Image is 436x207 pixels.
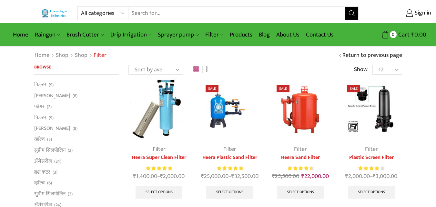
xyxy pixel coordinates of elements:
[345,171,370,181] bdi: 2,000.00
[199,172,260,181] span: –
[365,29,426,41] a: 0 Cart ₹0.00
[47,136,52,143] span: (5)
[294,144,307,154] a: Filter
[373,171,397,181] bdi: 3,000.00
[201,171,228,181] bdi: 25,000.00
[34,101,45,112] a: फॉगर
[133,171,157,181] bdi: 1,400.00
[128,7,345,20] input: Search for...
[68,147,73,154] span: (2)
[354,66,368,74] span: Show
[201,171,204,181] span: ₹
[373,171,376,181] span: ₹
[270,78,331,140] img: Heera Sand Filter
[270,154,331,161] a: Heera Sand Filter
[94,52,106,59] h1: Filter
[128,154,189,161] a: Heera Super Clean Filter
[301,171,329,181] bdi: 22,000.00
[277,85,289,92] span: Sale
[341,78,402,140] img: Plastic Screen Filter
[34,90,70,101] a: [PERSON_NAME]
[34,156,52,167] a: अ‍ॅसेसरीज
[128,78,189,140] img: Heera-super-clean-filter
[34,189,66,200] a: सुप्रीम सिलपोलिन
[128,65,183,75] select: Shop order
[34,51,50,60] a: Home
[397,30,410,39] span: Cart
[34,51,106,60] nav: Breadcrumb
[32,27,63,42] a: Raingun
[34,81,46,90] a: फिल्टर
[34,123,70,134] a: [PERSON_NAME]
[73,93,77,99] span: (8)
[34,178,45,189] a: व्हाॅल्व
[288,165,314,172] div: Rated 4.50 out of 5
[341,172,402,181] span: –
[199,78,260,140] img: Heera Plastic Sand Filter
[73,125,77,132] span: (8)
[368,7,431,19] a: Sign in
[53,169,57,176] span: (3)
[34,112,46,123] a: फिल्टर
[348,186,395,199] a: Select options for “Plastic Screen Filter”
[49,82,54,88] span: (9)
[206,85,218,92] span: Sale
[256,27,273,42] a: Blog
[341,154,402,161] a: Plastic Screen Filter
[301,171,304,181] span: ₹
[54,158,61,165] span: (24)
[199,154,260,161] a: Heera Plastic Sand Filter
[231,171,234,181] span: ₹
[136,186,183,199] a: Select options for “Heera Super Clean Filter”
[153,144,166,154] a: Filter
[10,27,32,42] a: Home
[128,172,189,181] span: –
[155,27,202,42] a: Sprayer pump
[342,51,402,60] a: Return to previous page
[217,165,243,172] div: Rated 5.00 out of 5
[347,85,360,92] span: Sale
[303,27,337,42] a: Contact Us
[413,9,431,17] span: Sign in
[411,30,426,40] bdi: 0.00
[277,186,324,199] a: Select options for “Heera Sand Filter”
[272,171,299,181] bdi: 25,500.00
[202,27,227,42] a: Filter
[160,171,185,181] bdi: 2,000.00
[68,191,73,197] span: (2)
[227,27,256,42] a: Products
[288,165,311,172] span: Rated out of 5
[231,171,259,181] bdi: 32,500.00
[272,171,275,181] span: ₹
[107,27,155,42] a: Drip Irrigation
[146,165,172,172] span: Rated out of 5
[34,134,45,145] a: व्हाॅल्व
[34,167,50,178] a: ब्रश कटर
[206,186,253,199] a: Select options for “Heera Plastic Sand Filter”
[34,63,51,71] span: Browse
[358,165,379,172] span: Rated out of 5
[75,51,88,60] a: Shop
[273,27,303,42] a: About Us
[390,31,397,38] span: 0
[56,51,69,60] a: Shop
[34,145,66,156] a: सुप्रीम सिलपोलिन
[217,165,243,172] span: Rated out of 5
[146,165,172,172] div: Rated 5.00 out of 5
[133,171,136,181] span: ₹
[47,104,52,110] span: (2)
[358,165,384,172] div: Rated 4.00 out of 5
[411,30,414,40] span: ₹
[49,115,54,121] span: (9)
[345,7,358,20] button: Search button
[63,27,107,42] a: Brush Cutter
[223,144,236,154] a: Filter
[47,180,52,186] span: (6)
[160,171,163,181] span: ₹
[365,144,378,154] a: Filter
[345,171,348,181] span: ₹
